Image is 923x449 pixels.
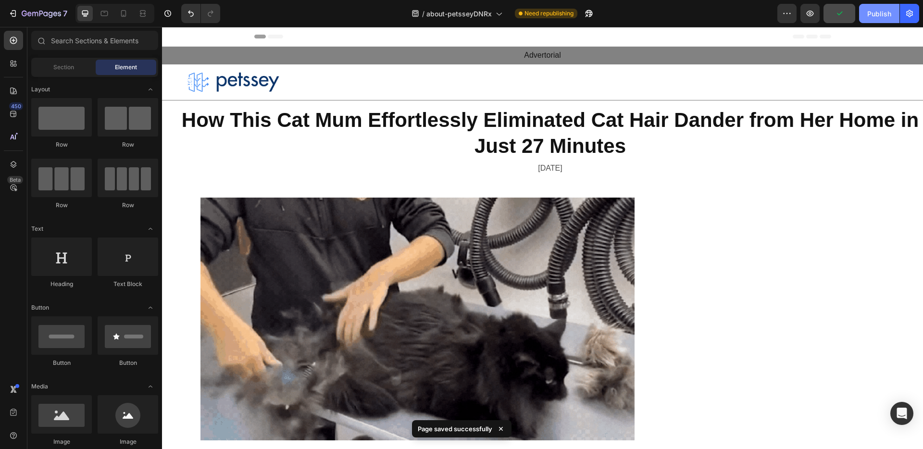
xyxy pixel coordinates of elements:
[4,4,72,23] button: 7
[63,8,67,19] p: 7
[31,201,92,210] div: Row
[31,359,92,367] div: Button
[31,224,43,233] span: Text
[418,424,492,434] p: Page saved successfully
[422,9,424,19] span: /
[867,9,891,19] div: Publish
[98,280,158,288] div: Text Block
[181,4,220,23] div: Undo/Redo
[98,437,158,446] div: Image
[890,402,913,425] div: Open Intercom Messenger
[31,85,50,94] span: Layout
[162,27,923,449] iframe: To enrich screen reader interactions, please activate Accessibility in Grammarly extension settings
[31,140,92,149] div: Row
[426,9,492,19] span: about-petsseyDNRx
[98,359,158,367] div: Button
[9,102,23,110] div: 450
[98,140,158,149] div: Row
[31,437,92,446] div: Image
[143,379,158,394] span: Toggle open
[143,300,158,315] span: Toggle open
[7,176,23,184] div: Beta
[53,63,74,72] span: Section
[115,63,137,72] span: Element
[143,221,158,237] span: Toggle open
[859,4,899,23] button: Publish
[31,31,158,50] input: Search Sections & Elements
[524,9,574,18] span: Need republishing
[31,382,48,391] span: Media
[98,201,158,210] div: Row
[31,303,49,312] span: Button
[143,82,158,97] span: Toggle open
[31,280,92,288] div: Heading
